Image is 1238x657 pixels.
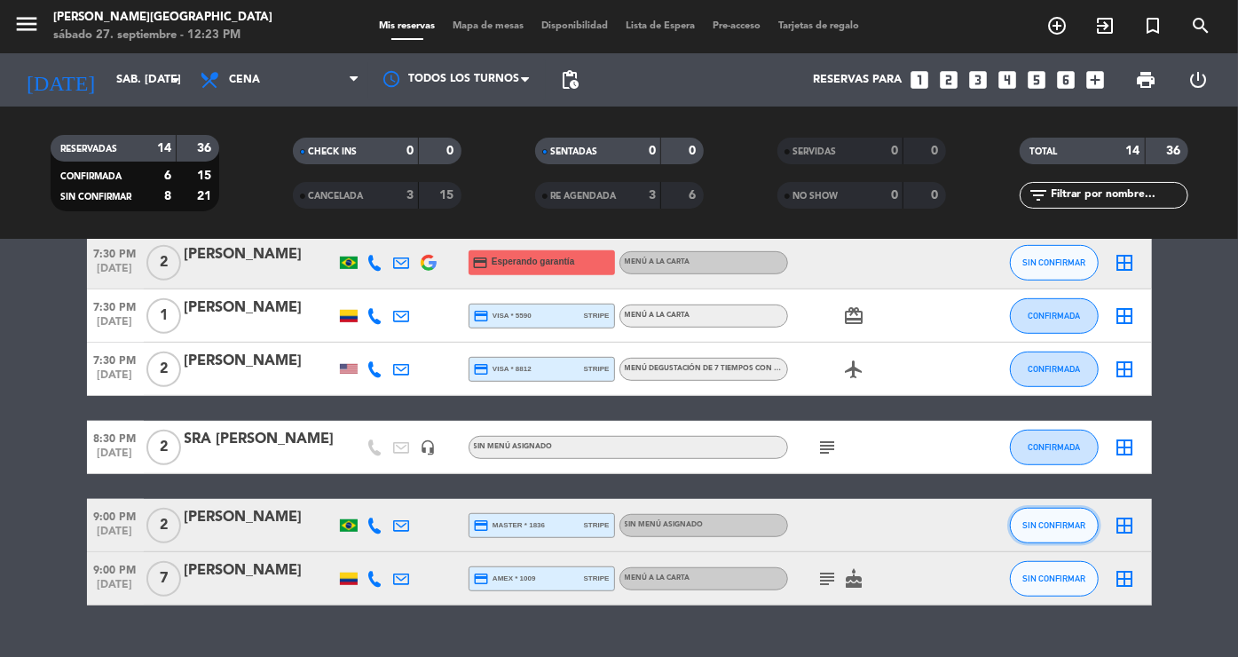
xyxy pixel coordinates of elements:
[559,69,580,91] span: pending_actions
[793,147,837,156] span: SERVIDAS
[967,68,990,91] i: looks_3
[146,298,181,334] span: 1
[814,74,903,87] span: Reservas para
[584,363,610,375] span: stripe
[617,21,704,31] span: Lista de Espera
[53,9,272,27] div: [PERSON_NAME][GEOGRAPHIC_DATA]
[61,145,118,154] span: RESERVADAS
[1135,69,1156,91] span: print
[625,365,867,372] span: Menú degustación de 7 tiempos con maridaje
[1126,145,1140,157] strong: 14
[1010,245,1099,281] button: SIN CONFIRMAR
[146,352,181,387] span: 2
[474,308,490,324] i: credit_card
[1115,359,1136,380] i: border_all
[1022,520,1085,530] span: SIN CONFIRMAR
[146,561,181,597] span: 7
[474,308,532,324] span: visa * 5590
[844,305,865,327] i: card_giftcard
[1190,15,1211,36] i: search
[891,145,898,157] strong: 0
[87,349,144,369] span: 7:30 PM
[909,68,932,91] i: looks_one
[891,189,898,202] strong: 0
[931,189,942,202] strong: 0
[625,574,690,582] span: Menú a la carta
[474,518,490,534] i: credit_card
[473,255,489,271] i: credit_card
[689,189,699,202] strong: 6
[185,297,335,320] div: [PERSON_NAME]
[370,21,444,31] span: Mis reservas
[87,526,144,546] span: [DATE]
[197,142,215,154] strong: 36
[1046,15,1068,36] i: add_circle_outline
[817,437,839,458] i: subject
[1050,186,1187,205] input: Filtrar por nombre...
[1055,68,1078,91] i: looks_6
[421,255,437,271] img: google-logo.png
[1187,69,1209,91] i: power_settings_new
[584,519,610,531] span: stripe
[309,147,358,156] span: CHECK INS
[185,350,335,373] div: [PERSON_NAME]
[1115,305,1136,327] i: border_all
[1010,352,1099,387] button: CONFIRMADA
[474,443,553,450] span: Sin menú asignado
[439,189,457,202] strong: 15
[87,579,144,599] span: [DATE]
[649,145,656,157] strong: 0
[406,189,414,202] strong: 3
[164,170,171,182] strong: 6
[87,447,144,468] span: [DATE]
[1115,252,1136,273] i: border_all
[13,11,40,44] button: menu
[584,573,610,584] span: stripe
[844,568,865,590] i: cake
[446,145,457,157] strong: 0
[146,430,181,465] span: 2
[13,60,107,99] i: [DATE]
[421,439,437,455] i: headset_mic
[1022,574,1085,583] span: SIN CONFIRMAR
[87,296,144,316] span: 7:30 PM
[87,242,144,263] span: 7:30 PM
[532,21,617,31] span: Disponibilidad
[87,427,144,447] span: 8:30 PM
[689,145,699,157] strong: 0
[444,21,532,31] span: Mapa de mesas
[492,255,574,269] span: Esperando garantía
[474,361,532,377] span: visa * 8812
[87,316,144,336] span: [DATE]
[406,145,414,157] strong: 0
[1010,561,1099,597] button: SIN CONFIRMAR
[164,190,171,202] strong: 8
[1010,508,1099,543] button: SIN CONFIRMAR
[1115,437,1136,458] i: border_all
[474,571,536,587] span: amex * 1009
[997,68,1020,91] i: looks_4
[157,142,171,154] strong: 14
[1094,15,1116,36] i: exit_to_app
[844,359,865,380] i: airplanemode_active
[551,192,617,201] span: RE AGENDADA
[1084,68,1108,91] i: add_box
[165,69,186,91] i: arrow_drop_down
[1028,311,1080,321] span: CONFIRMADA
[625,312,690,319] span: Menú a la carta
[61,193,132,202] span: SIN CONFIRMAR
[625,521,704,528] span: Sin menú asignado
[474,571,490,587] i: credit_card
[197,190,215,202] strong: 21
[1030,147,1058,156] span: TOTAL
[53,27,272,44] div: sábado 27. septiembre - 12:23 PM
[769,21,868,31] span: Tarjetas de regalo
[61,172,122,181] span: CONFIRMADA
[551,147,598,156] span: SENTADAS
[185,243,335,266] div: [PERSON_NAME]
[1029,185,1050,206] i: filter_list
[146,245,181,281] span: 2
[229,74,260,86] span: Cena
[1172,53,1225,107] div: LOG OUT
[185,428,335,451] div: SRA [PERSON_NAME]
